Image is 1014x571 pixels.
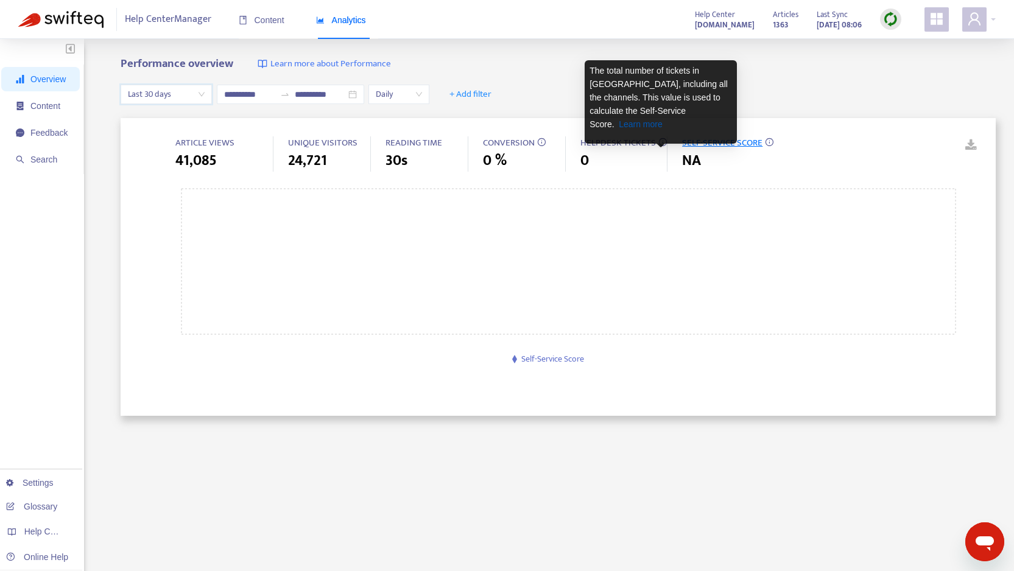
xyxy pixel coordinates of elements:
[773,8,798,21] span: Articles
[449,87,491,102] span: + Add filter
[16,102,24,110] span: container
[682,150,701,172] span: NA
[6,502,57,511] a: Glossary
[270,57,391,71] span: Learn more about Performance
[24,527,74,536] span: Help Centers
[16,155,24,164] span: search
[929,12,944,26] span: appstore
[18,11,104,28] img: Swifteq
[483,150,507,172] span: 0 %
[967,12,982,26] span: user
[288,135,357,150] span: UNIQUE VISITORS
[521,352,584,366] span: Self-Service Score
[280,89,290,99] span: to
[239,16,247,24] span: book
[6,552,68,562] a: Online Help
[30,101,60,111] span: Content
[817,18,862,32] strong: [DATE] 08:06
[239,15,284,25] span: Content
[258,59,267,69] img: image-link
[440,85,501,104] button: + Add filter
[695,18,755,32] a: [DOMAIN_NAME]
[175,135,234,150] span: ARTICLE VIEWS
[773,18,789,32] strong: 1363
[6,478,54,488] a: Settings
[483,135,535,150] span: CONVERSION
[30,74,66,84] span: Overview
[883,12,898,27] img: sync.dc5367851b00ba804db3.png
[30,155,57,164] span: Search
[128,85,205,103] span: Last 30 days
[386,150,407,172] span: 30s
[175,150,217,172] span: 41,085
[965,522,1004,561] iframe: Button to launch messaging window
[16,75,24,83] span: signal
[580,135,656,150] span: HELPDESK TICKETS
[316,15,366,25] span: Analytics
[121,54,233,73] b: Performance overview
[258,57,391,71] a: Learn more about Performance
[619,119,663,129] a: Learn more
[280,89,290,99] span: swap-right
[695,8,735,21] span: Help Center
[288,150,327,172] span: 24,721
[386,135,442,150] span: READING TIME
[125,8,211,31] span: Help Center Manager
[30,128,68,138] span: Feedback
[590,64,732,131] p: The total number of tickets in [GEOGRAPHIC_DATA], including all the channels. This value is used ...
[580,150,589,172] span: 0
[316,16,325,24] span: area-chart
[376,85,422,103] span: Daily
[16,128,24,137] span: message
[817,8,848,21] span: Last Sync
